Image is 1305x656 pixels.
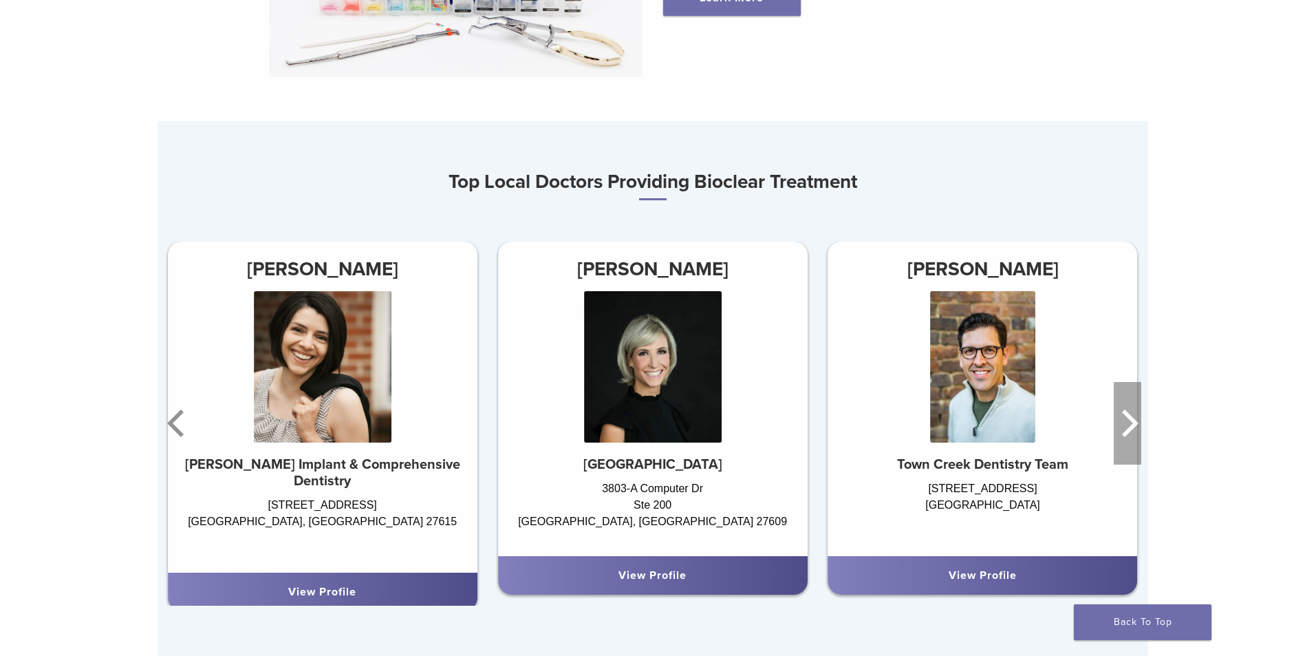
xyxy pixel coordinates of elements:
[498,480,808,542] div: 3803-A Computer Dr Ste 200 [GEOGRAPHIC_DATA], [GEOGRAPHIC_DATA] 27609
[930,291,1035,443] img: Dr. Jeffrey Beeler
[164,382,192,465] button: Previous
[254,291,391,443] img: Dr. Lauren Chapman
[168,253,477,286] h3: [PERSON_NAME]
[498,253,808,286] h3: [PERSON_NAME]
[618,569,687,582] a: View Profile
[828,253,1138,286] h3: [PERSON_NAME]
[288,585,356,599] a: View Profile
[1114,382,1141,465] button: Next
[828,480,1138,542] div: [STREET_ADDRESS] [GEOGRAPHIC_DATA]
[185,456,460,489] strong: [PERSON_NAME] Implant & Comprehensive Dentistry
[168,497,477,559] div: [STREET_ADDRESS] [GEOGRAPHIC_DATA], [GEOGRAPHIC_DATA] 27615
[583,456,722,473] strong: [GEOGRAPHIC_DATA]
[584,291,722,443] img: Dr. Anna Abernethy
[1074,604,1211,640] a: Back To Top
[158,165,1148,200] h3: Top Local Doctors Providing Bioclear Treatment
[897,456,1068,473] strong: Town Creek Dentistry Team
[949,569,1017,582] a: View Profile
